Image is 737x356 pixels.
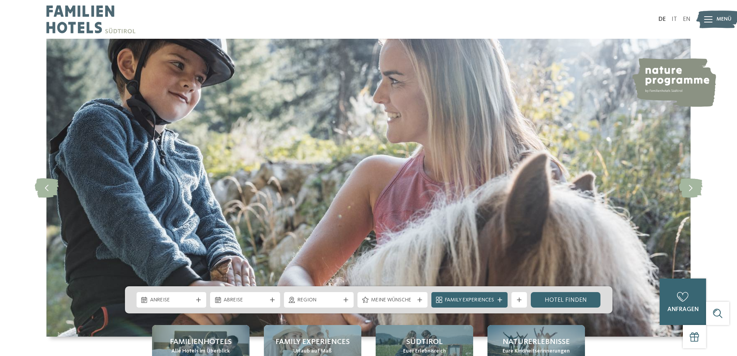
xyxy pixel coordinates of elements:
a: EN [683,16,691,22]
span: Eure Kindheitserinnerungen [503,347,570,355]
span: anfragen [667,306,699,313]
span: Menü [716,15,732,23]
a: anfragen [660,279,706,325]
span: Alle Hotels im Überblick [171,347,230,355]
span: Family Experiences [445,296,494,304]
img: Familienhotels Südtirol: The happy family places [46,39,691,337]
span: Südtirol [406,337,443,347]
a: Hotel finden [531,292,601,308]
span: Family Experiences [275,337,350,347]
span: Euer Erlebnisreich [403,347,446,355]
span: Urlaub auf Maß [293,347,332,355]
span: Familienhotels [170,337,232,347]
img: nature programme by Familienhotels Südtirol [631,58,716,107]
a: IT [672,16,677,22]
span: Naturerlebnisse [503,337,570,347]
span: Abreise [224,296,267,304]
a: DE [658,16,666,22]
span: Anreise [150,296,193,304]
span: Region [298,296,340,304]
span: Meine Wünsche [371,296,414,304]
